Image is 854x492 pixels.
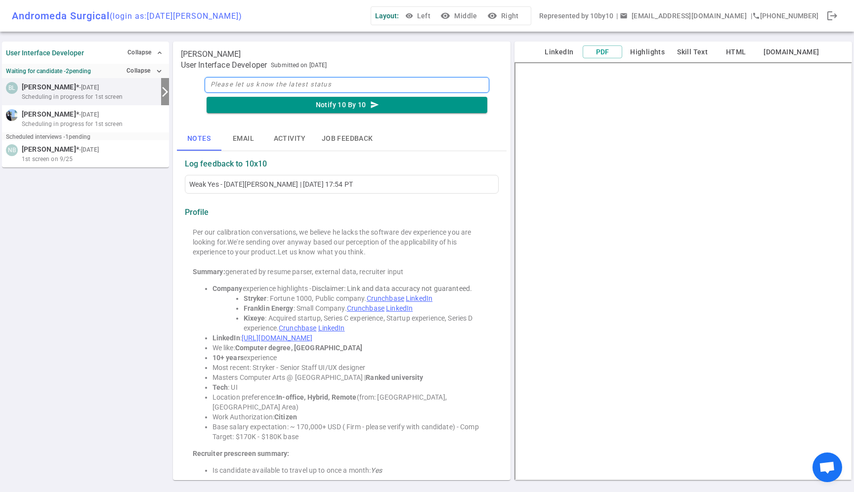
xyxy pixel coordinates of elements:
button: Highlights [626,46,669,58]
a: Crunchbase [347,304,384,312]
div: basic tabs example [177,127,507,151]
strong: In-office, Hybrid, Remote [276,393,356,401]
div: generated by resume parser, external data, recruiter input [193,267,491,277]
i: visibility [487,11,497,21]
button: Collapse [125,45,165,60]
a: LinkedIn [386,304,413,312]
iframe: candidate_document_preview__iframe [514,62,852,480]
li: Most recent: Stryker - Senior Staff UI/UX designer [213,363,491,372]
small: - [DATE] [79,83,99,92]
strong: 10+ years [213,354,244,362]
strong: Ranked university [366,373,423,381]
button: Skill Text [673,46,712,58]
span: Scheduling in progress for 1st screen [22,120,123,128]
strong: Franklin Energy [244,304,294,312]
div: Andromeda Surgical [12,10,242,22]
span: email [620,12,628,20]
span: User Interface Developer [181,60,267,70]
li: We like: [213,343,491,353]
a: [URL][DOMAIN_NAME] [242,334,312,342]
i: phone [752,12,760,20]
div: Done [822,6,842,26]
button: Notes [177,127,221,151]
a: LinkedIn [318,324,345,332]
div: Weak Yes - [DATE][PERSON_NAME] | [DATE] 17:54 PT [189,179,494,189]
div: Per our calibration conversations, we believe he lacks the software dev experience you are lookin... [193,227,491,257]
strong: Citizen [274,413,297,421]
button: Open a message box [618,7,751,25]
strong: Stryker [244,294,267,302]
strong: User Interface Developer [6,49,84,57]
span: Disclaimer: Link and data accuracy not guaranteed. [312,285,472,292]
button: Email [221,127,266,151]
span: logout [826,10,838,22]
li: Work Authorization: [213,412,491,422]
i: visibility [440,11,450,21]
small: - [DATE] [79,110,99,119]
li: Masters Computer Arts @ [GEOGRAPHIC_DATA] | [213,372,491,382]
button: HTML [716,46,756,58]
span: Layout: [375,12,399,20]
strong: Company [213,285,243,292]
div: Represented by 10by10 | | [PHONE_NUMBER] [539,7,818,25]
span: 1st screen on 9/25 [22,155,73,164]
div: Open chat [812,452,842,482]
li: experience [213,353,491,363]
div: BL [6,82,18,94]
em: Yes [408,476,419,484]
li: : Small Company. [244,303,491,313]
div: NB [6,144,18,156]
li: : Fortune 1000, Public company. [244,293,491,303]
button: visibilityMiddle [438,7,481,25]
span: [PERSON_NAME] [22,109,76,120]
strong: LinkedIn [213,334,240,342]
span: [PERSON_NAME] [22,82,76,92]
span: Submitted on [DATE] [271,60,327,70]
strong: Summary: [193,268,225,276]
span: [PERSON_NAME] [22,144,76,155]
i: expand_more [155,67,164,76]
span: (login as: [DATE][PERSON_NAME] ) [110,11,242,21]
strong: Waiting for candidate - 2 pending [6,68,91,75]
li: Location preference: (from: [GEOGRAPHIC_DATA], [GEOGRAPHIC_DATA] Area) [213,392,491,412]
button: visibilityRight [485,7,523,25]
em: Yes [371,466,382,474]
li: Base salary expectation: ~ 170,000+ USD ( Firm - please verify with candidate) - Comp Target: $17... [213,422,491,442]
i: send [370,100,379,109]
span: expand_less [156,49,164,57]
strong: Tech [213,383,228,391]
li: : Acquired startup, Series C experience, Startup experience, Series D experience. [244,313,491,333]
button: [DOMAIN_NAME] [760,46,823,58]
span: visibility [405,12,413,20]
button: Collapseexpand_more [124,64,165,78]
small: - [DATE] [79,145,99,154]
span: [PERSON_NAME] [181,49,241,59]
li: Is candidate available to travel up to once a month: [213,465,491,475]
strong: Log feedback to 10x10 [185,159,267,169]
small: Scheduled interviews - 1 pending [6,133,90,140]
button: Left [403,7,434,25]
i: arrow_forward_ios [159,86,171,98]
span: Scheduling in progress for 1st screen [22,92,123,101]
strong: Kixeye [244,314,265,322]
a: LinkedIn [406,294,432,302]
button: Job feedback [314,127,381,151]
li: : [213,333,491,343]
button: LinkedIn [539,46,579,58]
img: c71242d41979be291fd4fc4e6bf8b5af [6,109,18,121]
li: experience highlights - [213,284,491,293]
button: Notify 10 By 10send [207,97,487,113]
button: Activity [266,127,314,151]
strong: Profile [185,207,209,217]
a: Crunchbase [367,294,404,302]
button: PDF [583,45,622,59]
li: Will candidate be comfortable viewing real surgical procedures: [213,475,491,485]
strong: Computer degree, [GEOGRAPHIC_DATA] [235,344,362,352]
a: Crunchbase [279,324,316,332]
li: : UI [213,382,491,392]
strong: Recruiter prescreen summary: [193,450,290,457]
